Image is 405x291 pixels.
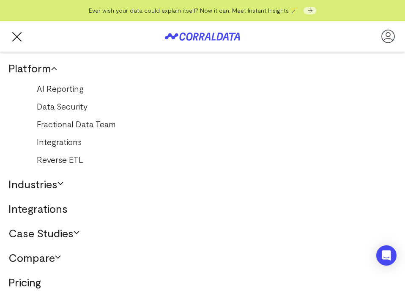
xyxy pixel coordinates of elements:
[376,245,397,266] div: Open Intercom Messenger
[28,117,377,131] a: Fractional Data Team
[28,153,377,166] a: Reverse ETL
[89,7,298,14] span: Ever wish your data could explain itself? Now it can. Meet Instant Insights 🪄
[8,28,25,45] button: Trigger Menu
[28,135,377,148] a: Integrations
[28,82,377,95] a: AI Reporting
[28,99,377,113] a: Data Security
